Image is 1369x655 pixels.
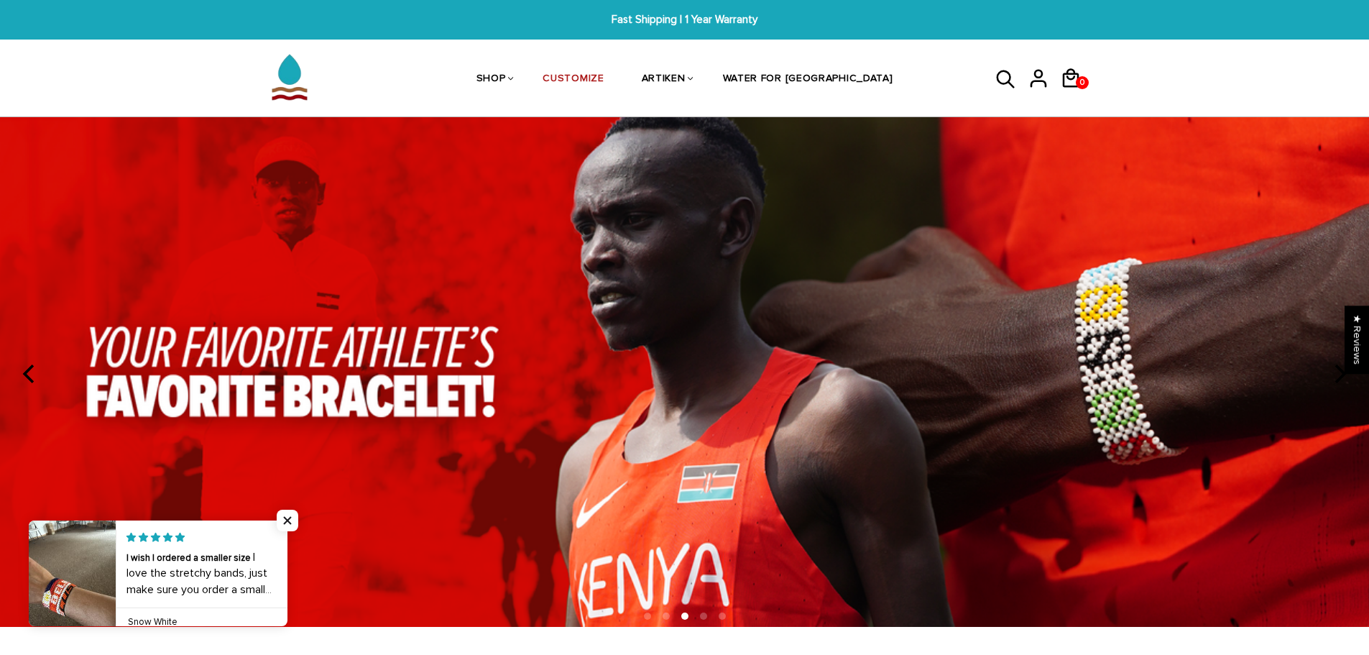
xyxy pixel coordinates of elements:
[14,358,46,390] button: previous
[277,510,298,531] span: Close popup widget
[476,42,506,118] a: SHOP
[1345,306,1369,374] div: Click to open Judge.me floating reviews tab
[1060,93,1092,96] a: 0
[642,42,686,118] a: ARTIKEN
[420,12,950,28] span: Fast Shipping | 1 Year Warranty
[723,42,893,118] a: WATER FOR [GEOGRAPHIC_DATA]
[543,42,604,118] a: CUSTOMIZE
[1077,73,1088,93] span: 0
[1323,358,1355,390] button: next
